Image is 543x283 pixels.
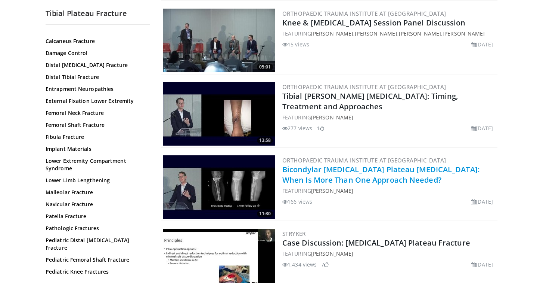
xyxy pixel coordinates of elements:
[399,30,441,37] a: [PERSON_NAME]
[46,225,146,232] a: Pathologic Fractures
[46,121,146,129] a: Femoral Shaft Fracture
[46,61,146,69] a: Distal [MEDICAL_DATA] Fracture
[163,155,275,219] a: 11:30
[282,18,466,28] a: Knee & [MEDICAL_DATA] Session Panel Discussion
[163,9,275,72] img: 178cea4b-256c-46ea-aed7-9dcd62127eb4.300x170_q85_crop-smart_upscale.jpg
[163,82,275,146] img: 1bbccb6a-10f2-4018-bd7a-98cec5523750.300x170_q85_crop-smart_upscale.jpg
[46,256,146,264] a: Pediatric Femoral Shaft Fracture
[163,82,275,146] a: 13:58
[282,230,306,237] a: Stryker
[471,40,493,48] li: [DATE]
[46,268,146,276] a: Pediatric Knee Fractures
[46,237,146,252] a: Pediatric Distal [MEDICAL_DATA] Fracture
[311,114,353,121] a: [PERSON_NAME]
[46,201,146,208] a: Navicular Fracture
[46,97,146,105] a: External Fixation Lower Extremity
[257,64,273,70] span: 05:01
[46,73,146,81] a: Distal Tibial Fracture
[46,49,146,57] a: Damage Control
[46,189,146,196] a: Malleolar Fracture
[282,124,312,132] li: 277 views
[46,9,150,18] h2: Tibial Plateau Fracture
[282,30,496,37] div: FEATURING , , ,
[163,9,275,72] a: 05:01
[311,30,353,37] a: [PERSON_NAME]
[46,85,146,93] a: Entrapment Neuropathies
[46,157,146,172] a: Lower Extremity Compartment Syndrome
[46,37,146,45] a: Calcaneus Fracture
[471,198,493,206] li: [DATE]
[282,156,446,164] a: Orthopaedic Trauma Institute at [GEOGRAPHIC_DATA]
[46,109,146,117] a: Femoral Neck Fracture
[311,187,353,194] a: [PERSON_NAME]
[163,155,275,219] img: 7024766d-7500-4fcd-b8c6-0cc5818d5fbb.300x170_q85_crop-smart_upscale.jpg
[355,30,397,37] a: [PERSON_NAME]
[46,145,146,153] a: Implant Materials
[471,261,493,268] li: [DATE]
[282,261,317,268] li: 1,434 views
[46,177,146,184] a: Lower Limb Lengthening
[471,124,493,132] li: [DATE]
[282,10,446,17] a: Orthopaedic Trauma Institute at [GEOGRAPHIC_DATA]
[282,91,458,112] a: Tibial [PERSON_NAME] [MEDICAL_DATA]: Timing, Treatment and Approaches
[321,261,329,268] li: 7
[317,124,324,132] li: 1
[282,164,480,185] a: Bicondylar [MEDICAL_DATA] Plateau [MEDICAL_DATA]: When Is More Than One Approach Needed?
[282,250,496,258] div: FEATURING
[282,238,470,248] a: Case Discussion: [MEDICAL_DATA] Plateau Fracture
[46,213,146,220] a: Patella Fracture
[282,198,312,206] li: 166 views
[443,30,485,37] a: [PERSON_NAME]
[282,187,496,195] div: FEATURING
[282,40,309,48] li: 15 views
[257,210,273,217] span: 11:30
[282,113,496,121] div: FEATURING
[282,83,446,91] a: Orthopaedic Trauma Institute at [GEOGRAPHIC_DATA]
[311,250,353,257] a: [PERSON_NAME]
[46,133,146,141] a: Fibula Fracture
[257,137,273,144] span: 13:58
